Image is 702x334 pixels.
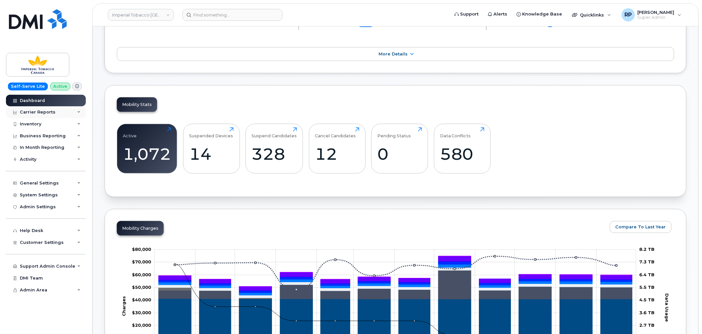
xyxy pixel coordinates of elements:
a: Suspend Candidates328 [252,127,297,170]
tspan: $50,000 [132,284,151,290]
span: Quicklinks [580,12,604,17]
tspan: $40,000 [132,297,151,302]
span: Super Admin [638,15,675,20]
div: Data Conflicts [440,127,471,138]
tspan: 7.3 TB [640,259,655,264]
tspan: 2.7 TB [640,322,655,328]
tspan: 3.6 TB [640,310,655,315]
a: Knowledge Base [512,8,567,21]
g: Roaming [159,270,633,299]
a: Cancel Candidates12 [315,127,359,170]
a: Suspended Devices14 [189,127,234,170]
tspan: $60,000 [132,272,151,277]
a: Alerts [484,8,512,21]
g: $0 [132,284,151,290]
tspan: $80,000 [132,247,151,252]
g: $0 [132,297,151,302]
tspan: 6.4 TB [640,272,655,277]
button: Compare To Last Year [610,221,672,233]
g: $0 [132,247,151,252]
div: Cancel Candidates [315,127,356,138]
tspan: $20,000 [132,322,151,328]
a: Active1,072 [123,127,171,170]
span: Alerts [494,11,508,17]
a: Pending Status0 [378,127,422,170]
div: 580 [440,144,485,164]
div: Suspended Devices [189,127,233,138]
tspan: Data Usage [665,293,670,322]
div: Active [123,127,137,138]
span: Knowledge Base [522,11,562,17]
a: Imperial Tobacco Canada [108,9,174,21]
div: Suspend Candidates [252,127,297,138]
span: More Details [379,51,408,56]
input: Find something... [183,9,283,21]
span: [PERSON_NAME] [638,10,675,15]
tspan: 5.5 TB [640,284,655,290]
a: Support [450,8,484,21]
tspan: 4.5 TB [640,297,655,302]
tspan: $70,000 [132,259,151,264]
a: Data Conflicts580 [440,127,485,170]
div: Pending Status [378,127,411,138]
div: 12 [315,144,359,164]
div: Ryan Partack [617,8,686,21]
span: Support [460,11,479,17]
tspan: 8.2 TB [640,247,655,252]
div: 14 [189,144,234,164]
g: $0 [132,322,151,328]
g: $0 [132,272,151,277]
div: 1,072 [123,144,171,164]
span: RP [625,11,632,19]
tspan: Charges [121,296,127,316]
g: $0 [132,259,151,264]
div: 328 [252,144,297,164]
g: $0 [132,310,151,315]
span: Compare To Last Year [616,224,666,230]
div: Quicklinks [568,8,616,21]
tspan: $30,000 [132,310,151,315]
div: 0 [378,144,422,164]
